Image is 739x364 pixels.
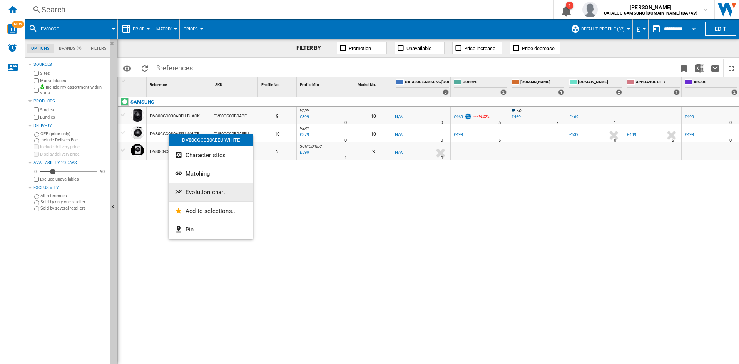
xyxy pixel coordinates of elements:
[186,208,237,215] span: Add to selections...
[169,134,253,146] div: DV80CGC0B0AEEU WHITE
[169,164,253,183] button: Matching
[186,226,194,233] span: Pin
[186,152,226,159] span: Characteristics
[169,220,253,239] button: Pin...
[169,202,253,220] button: Add to selections...
[169,183,253,201] button: Evolution chart
[186,189,225,196] span: Evolution chart
[169,146,253,164] button: Characteristics
[186,170,210,177] span: Matching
